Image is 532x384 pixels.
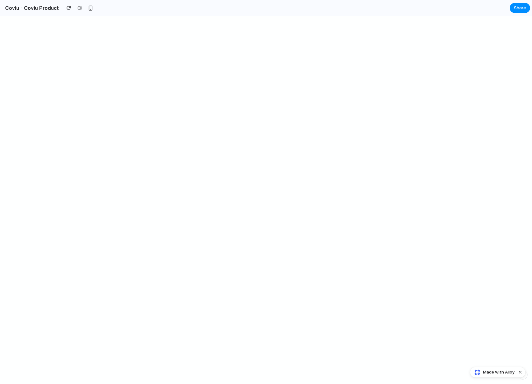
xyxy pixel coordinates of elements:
span: Share [514,5,526,11]
a: Made with Alloy [470,369,515,375]
button: Dismiss watermark [516,368,524,376]
button: Share [510,3,530,13]
span: Made with Alloy [483,369,514,375]
h2: Coviu - Coviu Product [3,4,59,12]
